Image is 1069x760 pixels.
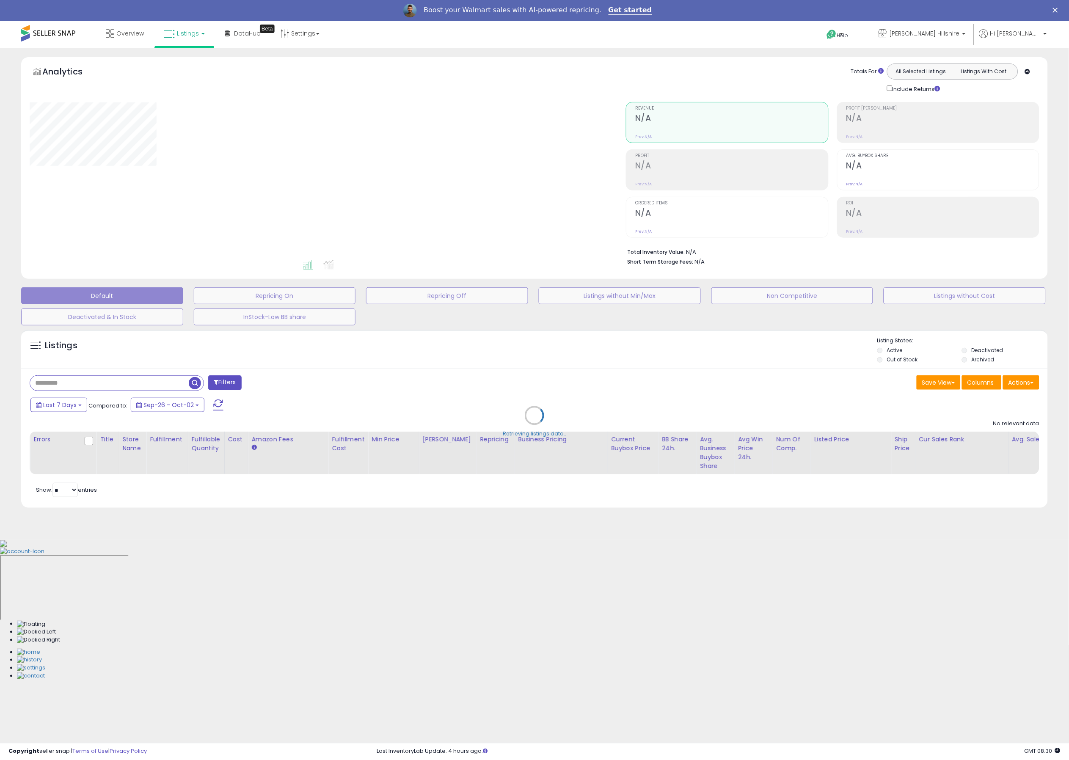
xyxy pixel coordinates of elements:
[21,308,183,325] button: Deactivated & In Stock
[403,4,417,17] img: Profile image for Adrian
[21,287,183,304] button: Default
[503,430,566,438] div: Retrieving listings data..
[609,6,652,15] a: Get started
[99,21,150,46] a: Overview
[820,23,865,48] a: Help
[116,29,144,38] span: Overview
[234,29,261,38] span: DataHub
[635,201,828,206] span: Ordered Items
[627,246,1033,256] li: N/A
[635,113,828,125] h2: N/A
[274,21,326,46] a: Settings
[846,229,863,234] small: Prev: N/A
[17,621,45,629] img: Floating
[42,66,99,80] h5: Analytics
[635,161,828,172] h2: N/A
[846,161,1039,172] h2: N/A
[952,66,1015,77] button: Listings With Cost
[635,106,828,111] span: Revenue
[990,29,1041,38] span: Hi [PERSON_NAME]
[635,208,828,220] h2: N/A
[635,229,652,234] small: Prev: N/A
[627,248,685,256] b: Total Inventory Value:
[218,21,267,46] a: DataHub
[635,154,828,158] span: Profit
[846,182,863,187] small: Prev: N/A
[366,287,528,304] button: Repricing Off
[627,258,693,265] b: Short Term Storage Fees:
[1053,8,1061,13] div: Close
[846,134,863,139] small: Prev: N/A
[694,258,705,266] span: N/A
[851,68,884,76] div: Totals For
[424,6,601,14] div: Boost your Walmart sales with AI-powered repricing.
[17,649,40,657] img: Home
[881,84,951,94] div: Include Returns
[260,25,275,33] div: Tooltip anchor
[846,201,1039,206] span: ROI
[827,29,837,40] i: Get Help
[711,287,873,304] button: Non Competitive
[890,66,953,77] button: All Selected Listings
[846,113,1039,125] h2: N/A
[872,21,972,48] a: [PERSON_NAME] Hillshire
[884,287,1046,304] button: Listings without Cost
[635,182,652,187] small: Prev: N/A
[846,106,1039,111] span: Profit [PERSON_NAME]
[17,628,56,636] img: Docked Left
[17,672,45,680] img: Contact
[837,32,849,39] span: Help
[17,656,42,664] img: History
[177,29,199,38] span: Listings
[846,154,1039,158] span: Avg. Buybox Share
[17,636,60,644] img: Docked Right
[635,134,652,139] small: Prev: N/A
[979,29,1047,48] a: Hi [PERSON_NAME]
[846,208,1039,220] h2: N/A
[194,308,356,325] button: InStock-Low BB share
[17,664,45,672] img: Settings
[194,287,356,304] button: Repricing On
[539,287,701,304] button: Listings without Min/Max
[890,29,960,38] span: [PERSON_NAME] Hillshire
[157,21,211,46] a: Listings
